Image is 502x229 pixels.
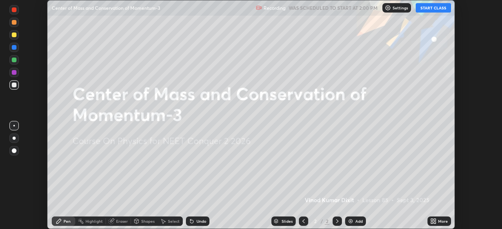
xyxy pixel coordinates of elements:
p: Recording [264,5,286,11]
div: / [321,219,323,224]
div: Shapes [141,219,155,223]
div: Add [355,219,363,223]
img: class-settings-icons [385,5,391,11]
div: More [438,219,448,223]
div: Undo [196,219,206,223]
p: Settings [393,6,408,10]
div: 2 [325,218,329,225]
div: Highlight [85,219,103,223]
div: Eraser [116,219,128,223]
div: Pen [64,219,71,223]
div: Slides [282,219,293,223]
img: recording.375f2c34.svg [256,5,262,11]
div: 2 [311,219,319,224]
div: Select [168,219,180,223]
p: Center of Mass and Conservation of Momentum-3 [52,5,160,11]
h5: WAS SCHEDULED TO START AT 2:00 PM [289,4,378,11]
button: START CLASS [416,3,451,13]
img: add-slide-button [347,218,354,224]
